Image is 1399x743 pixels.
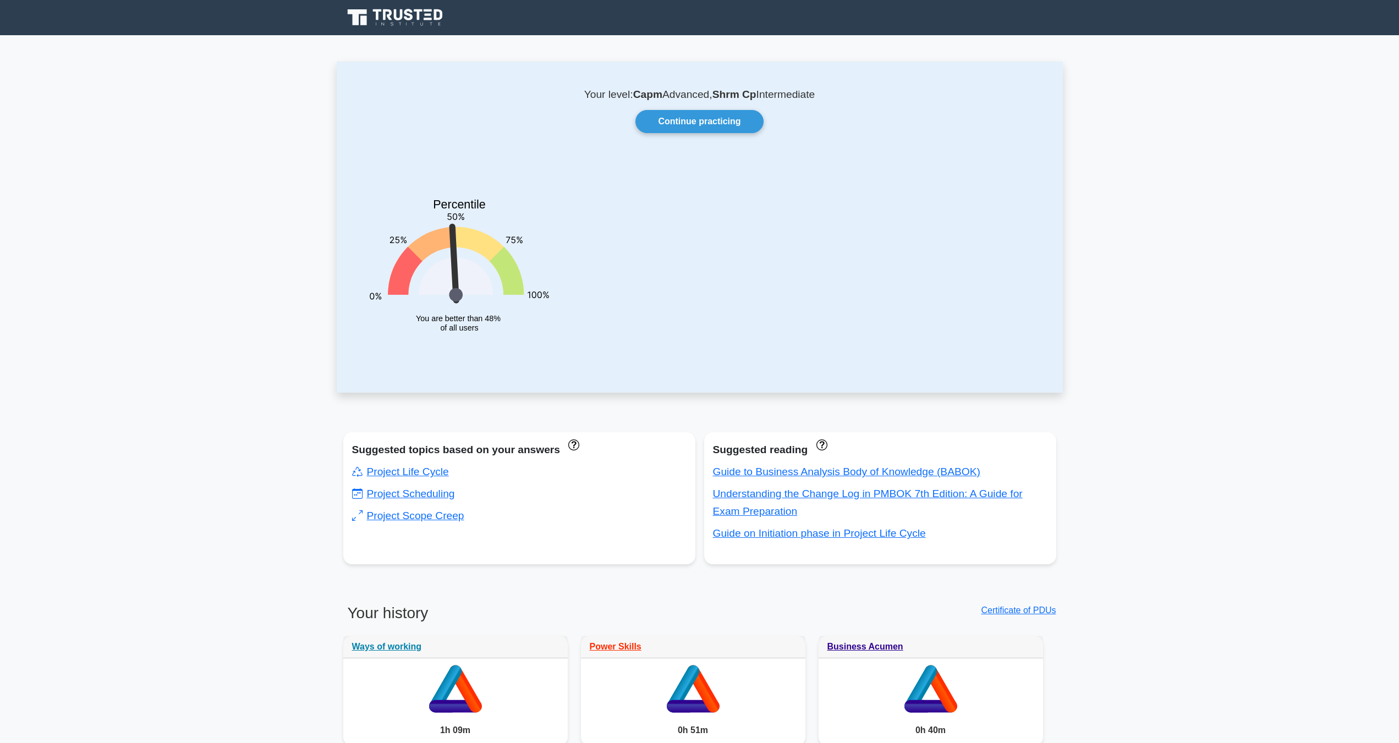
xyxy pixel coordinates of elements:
[633,89,662,100] b: Capm
[713,527,926,539] a: Guide on Initiation phase in Project Life Cycle
[343,604,693,631] h3: Your history
[352,488,455,499] a: Project Scheduling
[713,488,1023,517] a: Understanding the Change Log in PMBOK 7th Edition: A Guide for Exam Preparation
[590,642,641,651] a: Power Skills
[713,466,980,477] a: Guide to Business Analysis Body of Knowledge (BABOK)
[352,441,687,459] div: Suggested topics based on your answers
[352,466,449,477] a: Project Life Cycle
[416,314,501,323] tspan: You are better than 48%
[433,198,486,211] text: Percentile
[813,438,827,450] a: These concepts have been answered less than 50% correct. The guides disapear when you answer ques...
[352,642,422,651] a: Ways of working
[981,606,1056,615] a: Certificate of PDUs
[712,89,756,100] b: Shrm Cp
[713,441,1047,459] div: Suggested reading
[363,88,1036,101] p: Your level: Advanced, Intermediate
[352,510,464,521] a: Project Scope Creep
[635,110,763,133] a: Continue practicing
[827,642,903,651] a: Business Acumen
[440,324,478,333] tspan: of all users
[566,438,579,450] a: These topics have been answered less than 50% correct. Topics disapear when you answer questions ...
